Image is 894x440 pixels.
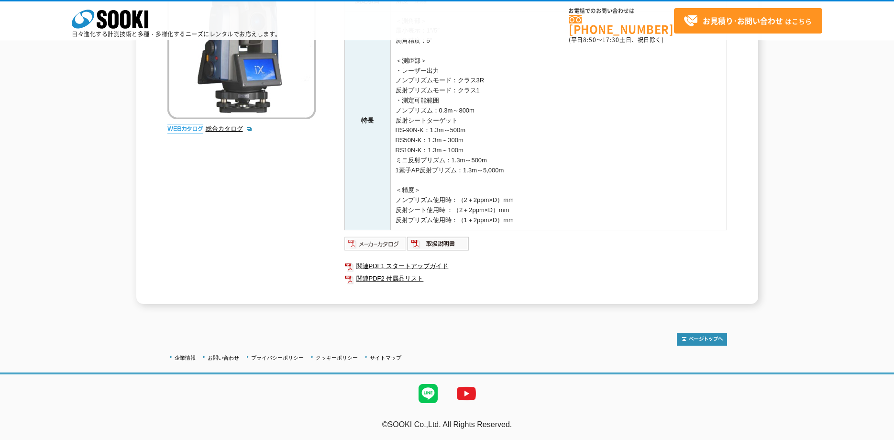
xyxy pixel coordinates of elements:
[344,236,407,251] img: メーカーカタログ
[857,430,894,439] a: テストMail
[344,260,727,272] a: 関連PDF1 スタートアップガイド
[251,355,304,361] a: プライバシーポリシー
[390,11,727,230] td: ＜測角部＞ 最小表示：1″/5″ 測角精度：5″ ＜測距部＞ ・レーザー出力 ノンプリズムモード：クラス3R 反射プリズムモード：クラス1 ・測定可能範囲 ノンプリズム：0.3m～800m 反射...
[344,11,390,230] th: 特長
[684,14,812,28] span: はこちら
[167,124,203,134] img: webカタログ
[72,31,281,37] p: 日々進化する計測技術と多種・多様化するニーズにレンタルでお応えします。
[703,15,783,26] strong: お見積り･お問い合わせ
[674,8,822,34] a: お見積り･お問い合わせはこちら
[602,35,619,44] span: 17:30
[370,355,401,361] a: サイトマップ
[569,8,674,14] span: お電話でのお問い合わせは
[407,243,470,250] a: 取扱説明書
[206,125,253,132] a: 総合カタログ
[569,15,674,34] a: [PHONE_NUMBER]
[569,35,663,44] span: (平日 ～ 土日、祝日除く)
[344,272,727,285] a: 関連PDF2 付属品リスト
[447,374,486,413] img: YouTube
[208,355,239,361] a: お問い合わせ
[344,243,407,250] a: メーカーカタログ
[409,374,447,413] img: LINE
[583,35,596,44] span: 8:50
[407,236,470,251] img: 取扱説明書
[175,355,196,361] a: 企業情報
[316,355,358,361] a: クッキーポリシー
[677,333,727,346] img: トップページへ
